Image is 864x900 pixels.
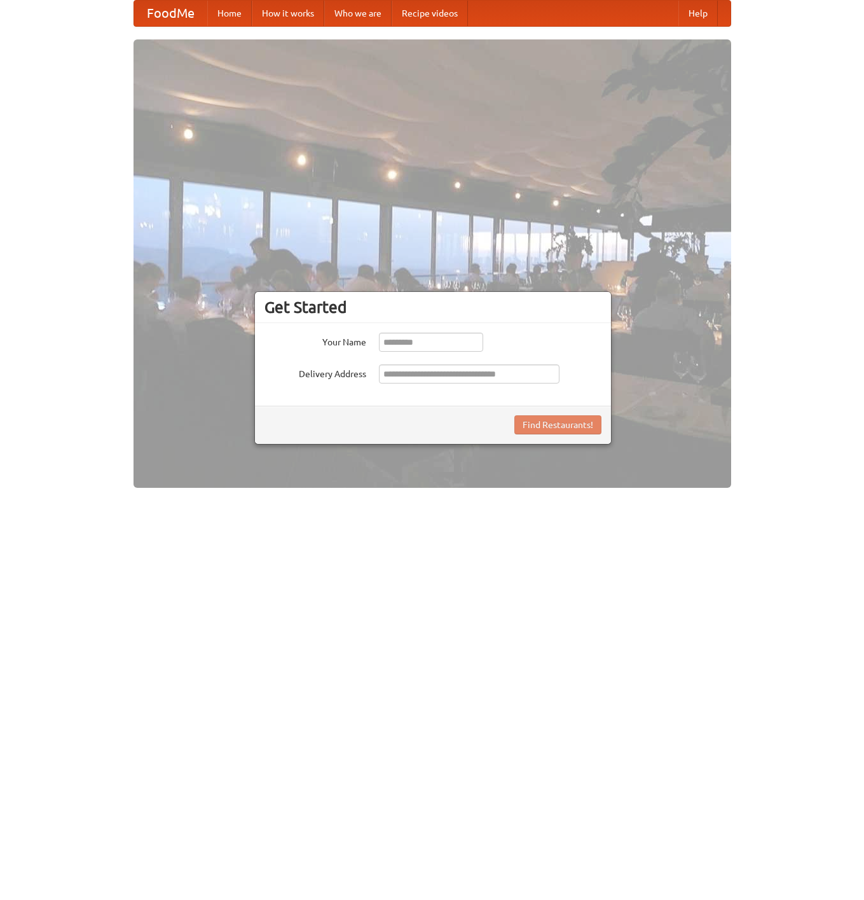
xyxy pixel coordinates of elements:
[264,364,366,380] label: Delivery Address
[324,1,392,26] a: Who we are
[392,1,468,26] a: Recipe videos
[207,1,252,26] a: Home
[264,298,601,317] h3: Get Started
[264,333,366,349] label: Your Name
[678,1,718,26] a: Help
[134,1,207,26] a: FoodMe
[514,415,601,434] button: Find Restaurants!
[252,1,324,26] a: How it works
